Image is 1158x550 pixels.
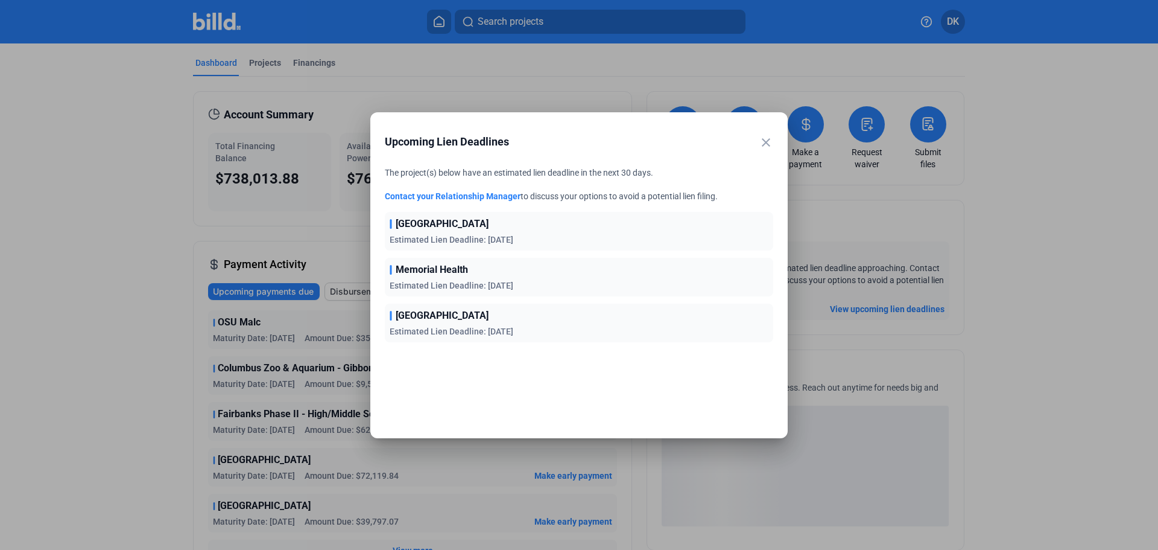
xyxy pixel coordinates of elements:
span: Estimated Lien Deadline: [DATE] [390,327,513,336]
span: The project(s) below have an estimated lien deadline in the next 30 days. [385,168,653,177]
span: [GEOGRAPHIC_DATA] [396,217,489,231]
span: Estimated Lien Deadline: [DATE] [390,281,513,290]
a: Contact your Relationship Manager [385,191,520,201]
span: to discuss your options to avoid a potential lien filing. [520,191,718,201]
span: Upcoming Lien Deadlines [385,133,743,150]
span: Estimated Lien Deadline: [DATE] [390,235,513,245]
mat-icon: close [759,135,773,150]
span: [GEOGRAPHIC_DATA] [396,309,489,323]
span: Memorial Health [396,263,468,277]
